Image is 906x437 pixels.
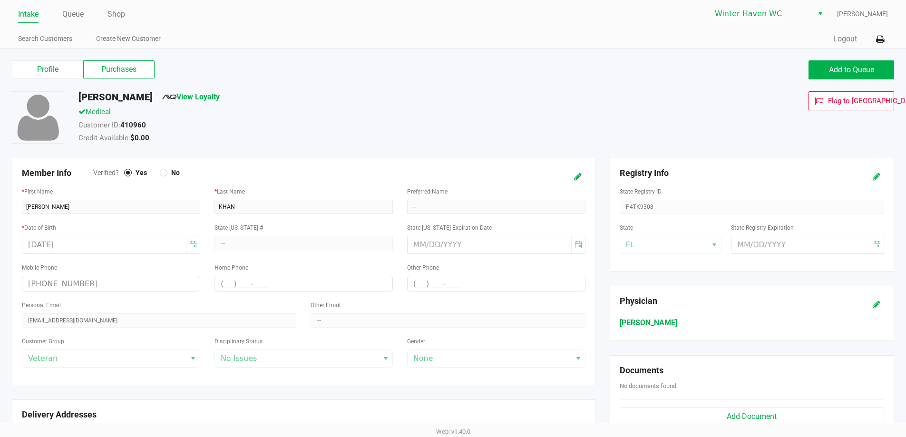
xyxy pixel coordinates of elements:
a: Search Customers [18,33,72,45]
button: Add Document [620,407,884,426]
h5: [PERSON_NAME] [78,91,153,103]
span: [PERSON_NAME] [837,9,888,19]
label: Last Name [214,187,245,196]
label: Profile [12,60,83,78]
button: Logout [833,33,857,45]
a: Create New Customer [96,33,161,45]
label: Other Phone [407,263,439,272]
h5: Member Info [22,168,93,178]
div: Customer ID: [71,120,624,133]
span: Add to Queue [829,65,874,74]
span: Add Document [727,412,777,421]
label: Gender [407,337,425,346]
label: State [620,223,633,232]
button: Add to Queue [809,60,894,79]
a: Shop [107,8,125,21]
label: Customer Group [22,337,64,346]
h5: Physician [620,296,838,306]
label: Disciplinary Status [214,337,263,346]
span: Web: v1.40.0 [436,428,470,435]
label: State [US_STATE] Expiration Date [407,223,492,232]
span: Yes [132,168,147,177]
label: Home Phone [214,263,248,272]
label: State Registry Expiration [731,223,794,232]
label: Mobile Phone [22,263,57,272]
h5: Documents [620,365,884,376]
button: Flag to [GEOGRAPHIC_DATA] [809,91,894,110]
button: Select [813,5,827,22]
div: Credit Available: [71,133,624,146]
label: Personal Email [22,301,61,310]
h6: [PERSON_NAME] [620,318,884,327]
span: Winter Haven WC [715,8,808,19]
label: Purchases [83,60,155,78]
h5: Registry Info [620,168,838,178]
label: State [US_STATE] # [214,223,263,232]
span: No documents found [620,382,676,389]
label: Other Email [311,301,341,310]
a: Queue [62,8,84,21]
span: Verified? [93,168,124,178]
label: State Registry ID [620,187,662,196]
strong: 410960 [120,121,146,129]
span: No [167,168,180,177]
label: Date of Birth [22,223,56,232]
div: Medical [71,107,624,120]
label: Preferred Name [407,187,448,196]
a: View Loyalty [162,92,220,101]
h5: Delivery Addresses [22,409,585,420]
label: First Name [22,187,53,196]
a: Intake [18,8,39,21]
strong: $0.00 [130,134,149,142]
